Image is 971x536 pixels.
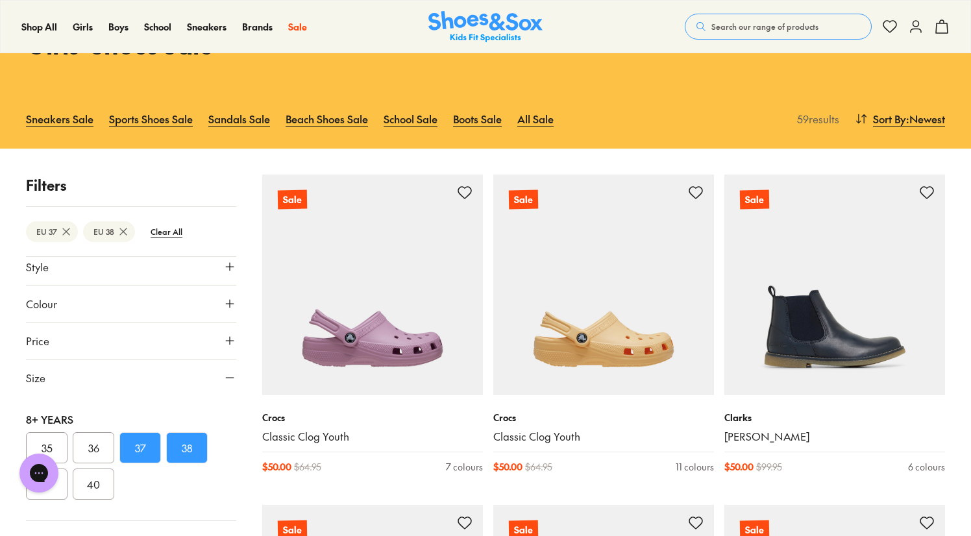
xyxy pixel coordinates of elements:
p: 59 results [792,111,839,127]
a: Sports Shoes Sale [109,104,193,133]
a: Girls [73,20,93,34]
a: Shop All [21,20,57,34]
span: Shop All [21,20,57,33]
a: Sandals Sale [208,104,270,133]
a: All Sale [517,104,554,133]
button: Style [26,249,236,285]
span: $ 50.00 [724,460,754,474]
a: Sale [262,175,483,395]
button: 35 [26,432,68,463]
span: Sale [288,20,307,33]
span: Sort By [873,111,906,127]
p: Filters [26,175,236,196]
span: $ 64.95 [525,460,552,474]
p: Clarks [724,411,945,424]
span: $ 64.95 [294,460,321,474]
button: Size [26,359,236,396]
p: Crocs [262,411,483,424]
p: Sale [509,190,538,210]
div: 6 colours [908,460,945,474]
a: Sale [724,175,945,395]
button: 40 [73,469,114,500]
a: Sneakers [187,20,227,34]
span: $ 99.95 [756,460,782,474]
span: Search our range of products [711,21,818,32]
a: School [144,20,171,34]
span: $ 50.00 [493,460,522,474]
btn: EU 38 [83,221,135,242]
p: Crocs [493,411,714,424]
span: Girls [73,20,93,33]
button: Price [26,323,236,359]
a: Boots Sale [453,104,502,133]
button: Search our range of products [685,14,872,40]
button: Sort By:Newest [855,104,945,133]
img: SNS_Logo_Responsive.svg [428,11,543,43]
a: Shoes & Sox [428,11,543,43]
a: [PERSON_NAME] [724,430,945,444]
button: Colour [26,286,236,322]
div: 7 colours [446,460,483,474]
a: Classic Clog Youth [262,430,483,444]
a: Classic Clog Youth [493,430,714,444]
a: Sneakers Sale [26,104,93,133]
span: Sneakers [187,20,227,33]
iframe: Gorgias live chat messenger [13,449,65,497]
button: 36 [73,432,114,463]
span: Style [26,259,49,274]
span: Brands [242,20,273,33]
p: Sale [740,190,769,210]
span: Colour [26,296,57,311]
a: Boys [108,20,129,34]
button: 38 [166,432,208,463]
span: School [144,20,171,33]
span: $ 50.00 [262,460,291,474]
span: : Newest [906,111,945,127]
div: 8+ Years [26,411,236,427]
span: Boys [108,20,129,33]
a: Brands [242,20,273,34]
a: School Sale [384,104,437,133]
p: Sale [278,190,307,210]
a: Sale [493,175,714,395]
a: Beach Shoes Sale [286,104,368,133]
btn: EU 37 [26,221,78,242]
span: Price [26,333,49,348]
btn: Clear All [140,220,193,243]
button: 37 [119,432,161,463]
a: Sale [288,20,307,34]
span: Size [26,370,45,385]
div: 11 colours [676,460,714,474]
